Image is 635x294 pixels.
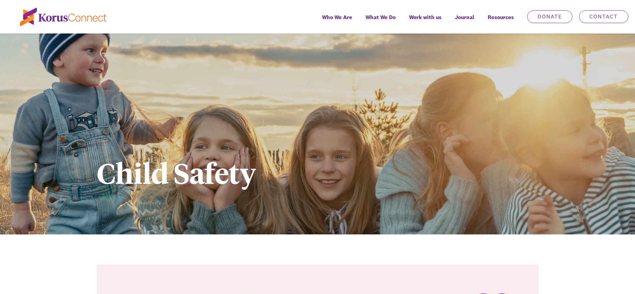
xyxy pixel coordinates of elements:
img: korus-connect%2Fc5177985-88d5-491d-9cd7-4a1febad1357_logo.svg [20,8,106,26]
span: What We Do [366,12,396,22]
a: Who We Are [315,9,359,33]
a: Donate [527,10,572,23]
div: Resources [481,9,521,33]
h1: Child Safety [97,158,426,187]
span: Work with us [409,12,442,22]
span: Journal [455,12,474,22]
a: Work with us [402,9,448,33]
a: Journal [448,9,481,33]
a: What We Do [359,9,402,33]
a: Contact [579,10,628,23]
span: Who We Are [322,12,352,22]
